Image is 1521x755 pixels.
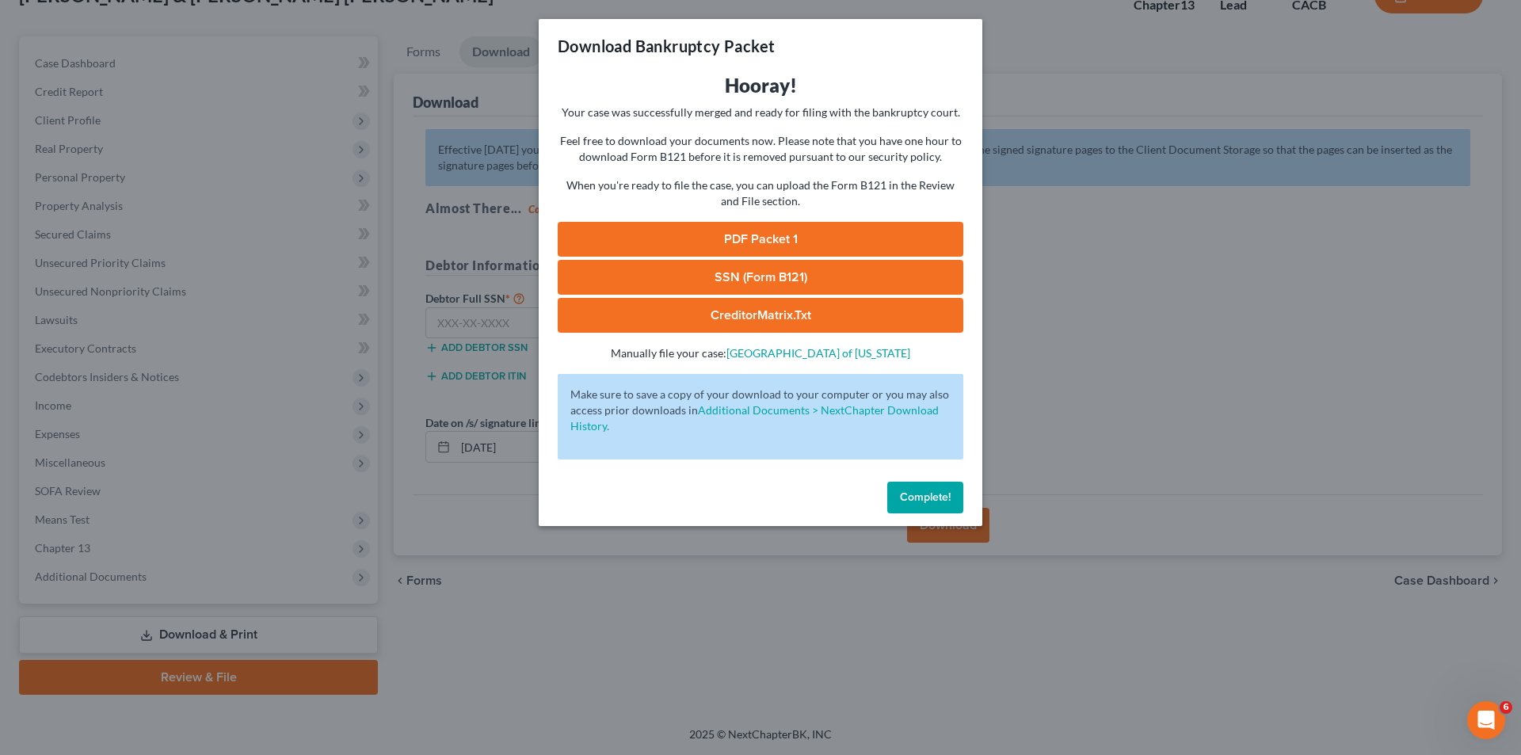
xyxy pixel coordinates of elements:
[558,260,963,295] a: SSN (Form B121)
[900,490,951,504] span: Complete!
[558,73,963,98] h3: Hooray!
[558,105,963,120] p: Your case was successfully merged and ready for filing with the bankruptcy court.
[558,35,775,57] h3: Download Bankruptcy Packet
[570,403,939,433] a: Additional Documents > NextChapter Download History.
[887,482,963,513] button: Complete!
[570,387,951,434] p: Make sure to save a copy of your download to your computer or you may also access prior downloads in
[558,222,963,257] a: PDF Packet 1
[558,345,963,361] p: Manually file your case:
[1500,701,1512,714] span: 6
[558,177,963,209] p: When you're ready to file the case, you can upload the Form B121 in the Review and File section.
[726,346,910,360] a: [GEOGRAPHIC_DATA] of [US_STATE]
[558,133,963,165] p: Feel free to download your documents now. Please note that you have one hour to download Form B12...
[558,298,963,333] a: CreditorMatrix.txt
[1467,701,1505,739] iframe: Intercom live chat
